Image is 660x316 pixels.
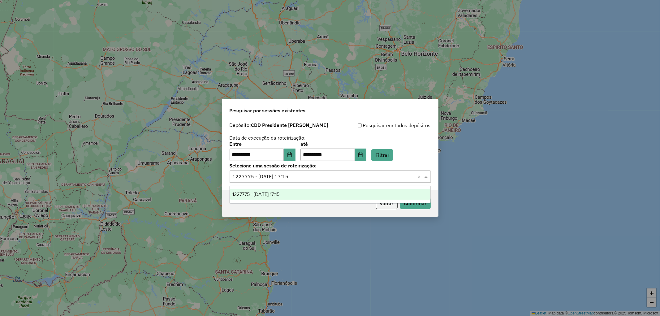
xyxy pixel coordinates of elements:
button: Choose Date [284,149,295,161]
label: Depósito: [230,121,328,129]
span: 1227775 - [DATE] 17:15 [232,192,279,197]
div: Pesquisar em todos depósitos [330,122,431,129]
strong: CDD Presidente [PERSON_NAME] [251,122,328,128]
label: Data de execução da roteirização: [230,134,306,141]
span: Pesquisar por sessões existentes [230,107,306,114]
span: Clear all [418,173,423,180]
button: Choose Date [355,149,367,161]
button: Filtrar [371,149,393,161]
label: até [300,140,366,148]
ng-dropdown-panel: Options list [230,186,431,203]
label: Entre [230,140,295,148]
label: Selecione uma sessão de roteirização: [230,162,431,169]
